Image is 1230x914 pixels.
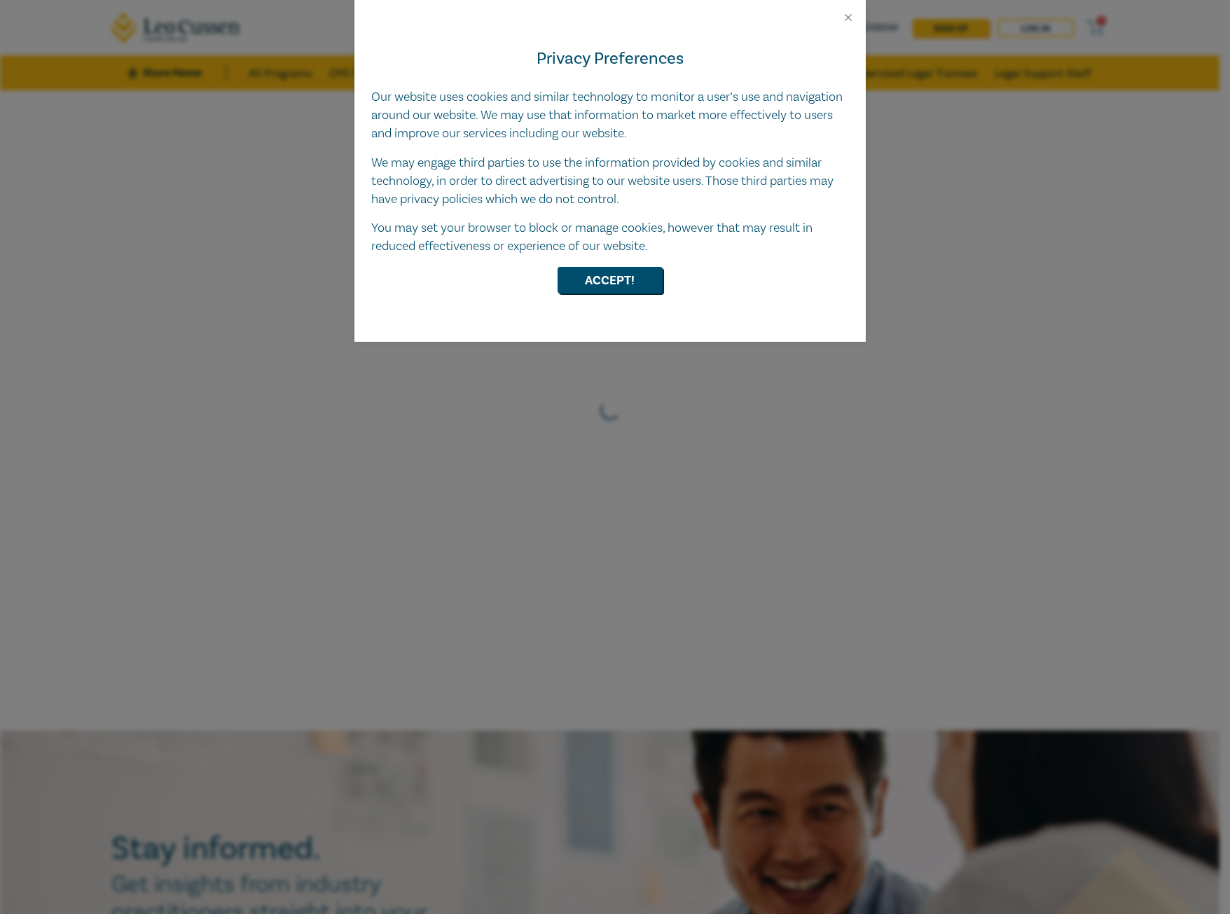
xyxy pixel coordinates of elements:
[371,219,849,256] p: You may set your browser to block or manage cookies, however that may result in reduced effective...
[558,267,663,293] button: Accept!
[371,46,849,71] h4: Privacy Preferences
[371,154,849,209] p: We may engage third parties to use the information provided by cookies and similar technology, in...
[842,11,855,24] button: Close
[371,88,849,143] p: Our website uses cookies and similar technology to monitor a user’s use and navigation around our...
